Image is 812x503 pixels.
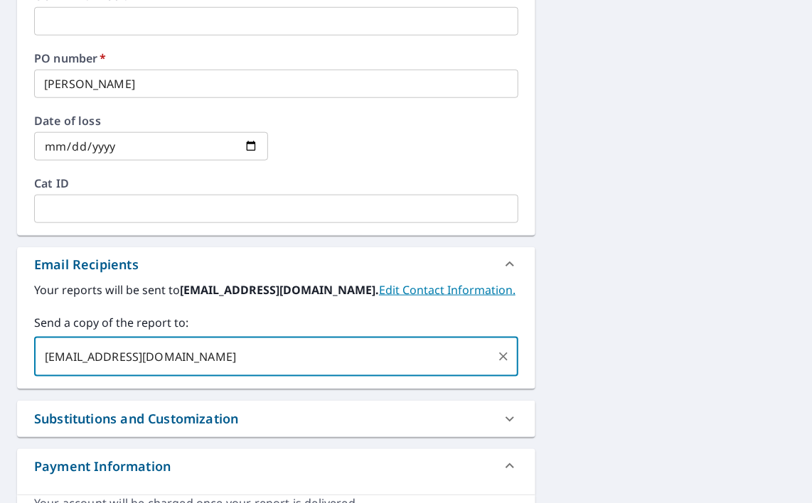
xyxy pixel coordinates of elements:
div: Substitutions and Customization [17,401,535,437]
div: Payment Information [34,457,171,476]
b: [EMAIL_ADDRESS][DOMAIN_NAME]. [180,282,379,298]
button: Clear [493,347,513,367]
div: Payment Information [17,449,535,483]
a: EditContactInfo [379,282,515,298]
label: Date of loss [34,115,268,126]
label: PO number [34,53,518,64]
div: Substitutions and Customization [34,409,238,428]
label: Your reports will be sent to [34,281,518,298]
label: Cat ID [34,178,518,189]
div: Email Recipients [34,255,139,274]
label: Send a copy of the report to: [34,314,518,331]
div: Email Recipients [17,247,535,281]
